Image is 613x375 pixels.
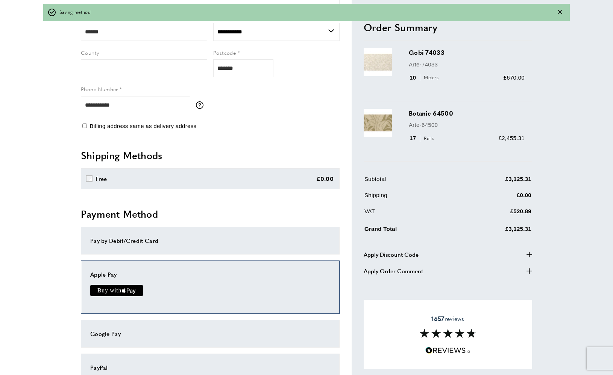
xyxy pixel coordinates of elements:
h3: Gobi 74033 [409,48,525,57]
span: Meters [420,74,440,81]
span: £2,455.31 [499,135,525,141]
td: Grand Total [364,223,457,239]
img: Reviews.io 5 stars [425,347,470,354]
img: Botanic 64500 [364,108,392,137]
div: £0.00 [316,174,334,183]
div: 10 [409,73,441,82]
span: Phone Number [81,85,118,93]
div: off [43,4,570,21]
span: reviews [431,315,464,322]
div: Apple Pay [90,270,330,279]
td: £0.00 [457,191,531,205]
img: Reviews section [420,329,476,338]
span: Postcode [213,49,236,56]
div: Pay by Debit/Credit Card [90,236,330,245]
td: Subtotal [364,175,457,189]
img: Gobi 74033 [364,48,392,76]
span: Apply Discount Code [364,250,419,259]
td: £520.89 [457,207,531,221]
div: Free [96,174,107,183]
div: PayPal [90,363,330,372]
span: Rolls [420,134,436,142]
span: Apply Order Comment [364,267,423,276]
h2: Shipping Methods [81,149,340,162]
td: VAT [364,207,457,221]
span: Saving method [59,9,91,16]
h2: Order Summary [364,20,532,34]
div: 17 [409,134,437,143]
div: Close message [558,9,562,16]
span: £670.00 [504,74,525,80]
p: Arte-64500 [409,120,525,130]
button: More information [196,101,207,109]
span: County [81,49,99,56]
input: Billing address same as delivery address [82,123,87,128]
div: Google Pay [90,329,330,338]
h3: Botanic 64500 [409,108,525,117]
td: £3,125.31 [457,175,531,189]
span: Billing address same as delivery address [90,123,196,129]
strong: 1657 [431,314,444,323]
p: Arte-74033 [409,60,525,69]
h2: Payment Method [81,207,340,221]
td: £3,125.31 [457,223,531,239]
td: Shipping [364,191,457,205]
